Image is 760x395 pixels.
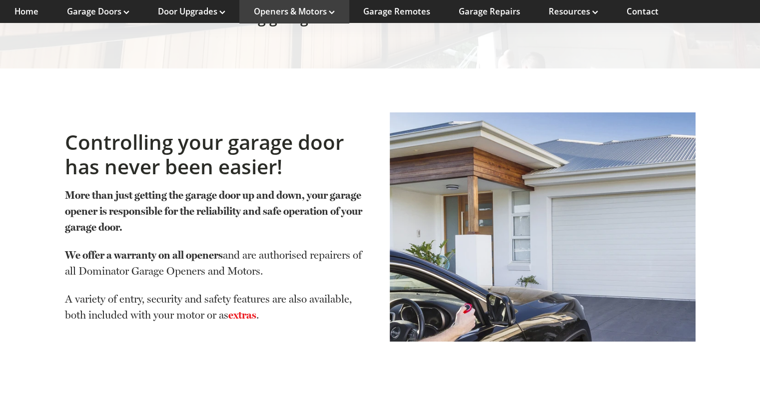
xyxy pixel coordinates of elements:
[228,309,256,321] a: extras
[363,6,430,17] a: Garage Remotes
[65,291,371,323] p: A variety of entry, security and safety features are also available, both included with your moto...
[254,6,335,17] a: Openers & Motors
[65,130,371,179] h2: Controlling your garage door has never been easier!
[14,6,38,17] a: Home
[158,6,225,17] a: Door Upgrades
[459,6,520,17] a: Garage Repairs
[65,189,362,233] strong: More than just getting the garage door up and down, your garage opener is responsible for the rel...
[65,249,223,261] strong: We offer a warranty on all openers
[67,6,129,17] a: Garage Doors
[627,6,659,17] a: Contact
[65,247,371,291] p: and are authorised repairers of all Dominator Garage Openers and Motors.
[549,6,598,17] a: Resources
